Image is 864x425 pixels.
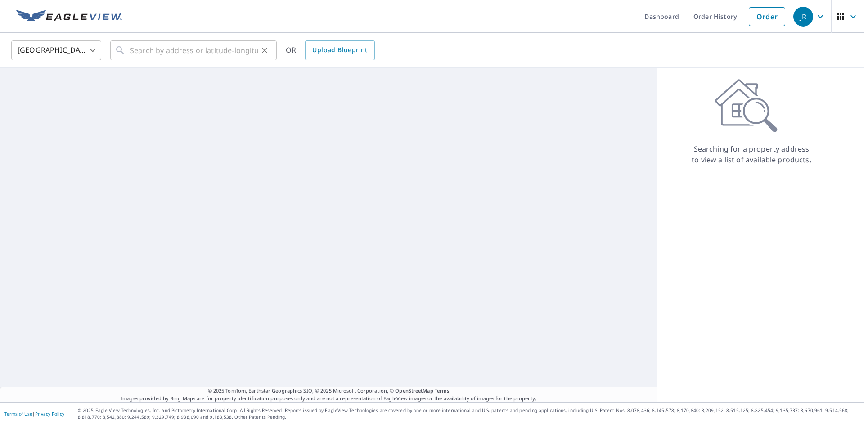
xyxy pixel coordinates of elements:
div: [GEOGRAPHIC_DATA] [11,38,101,63]
img: EV Logo [16,10,122,23]
button: Clear [258,44,271,57]
p: Searching for a property address to view a list of available products. [691,143,812,165]
span: Upload Blueprint [312,45,367,56]
p: © 2025 Eagle View Technologies, Inc. and Pictometry International Corp. All Rights Reserved. Repo... [78,407,859,421]
input: Search by address or latitude-longitude [130,38,258,63]
a: OpenStreetMap [395,387,433,394]
a: Privacy Policy [35,411,64,417]
p: | [4,411,64,416]
div: OR [286,40,375,60]
a: Terms of Use [4,411,32,417]
a: Order [749,7,785,26]
a: Upload Blueprint [305,40,374,60]
a: Terms [435,387,450,394]
span: © 2025 TomTom, Earthstar Geographics SIO, © 2025 Microsoft Corporation, © [208,387,450,395]
div: JR [793,7,813,27]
